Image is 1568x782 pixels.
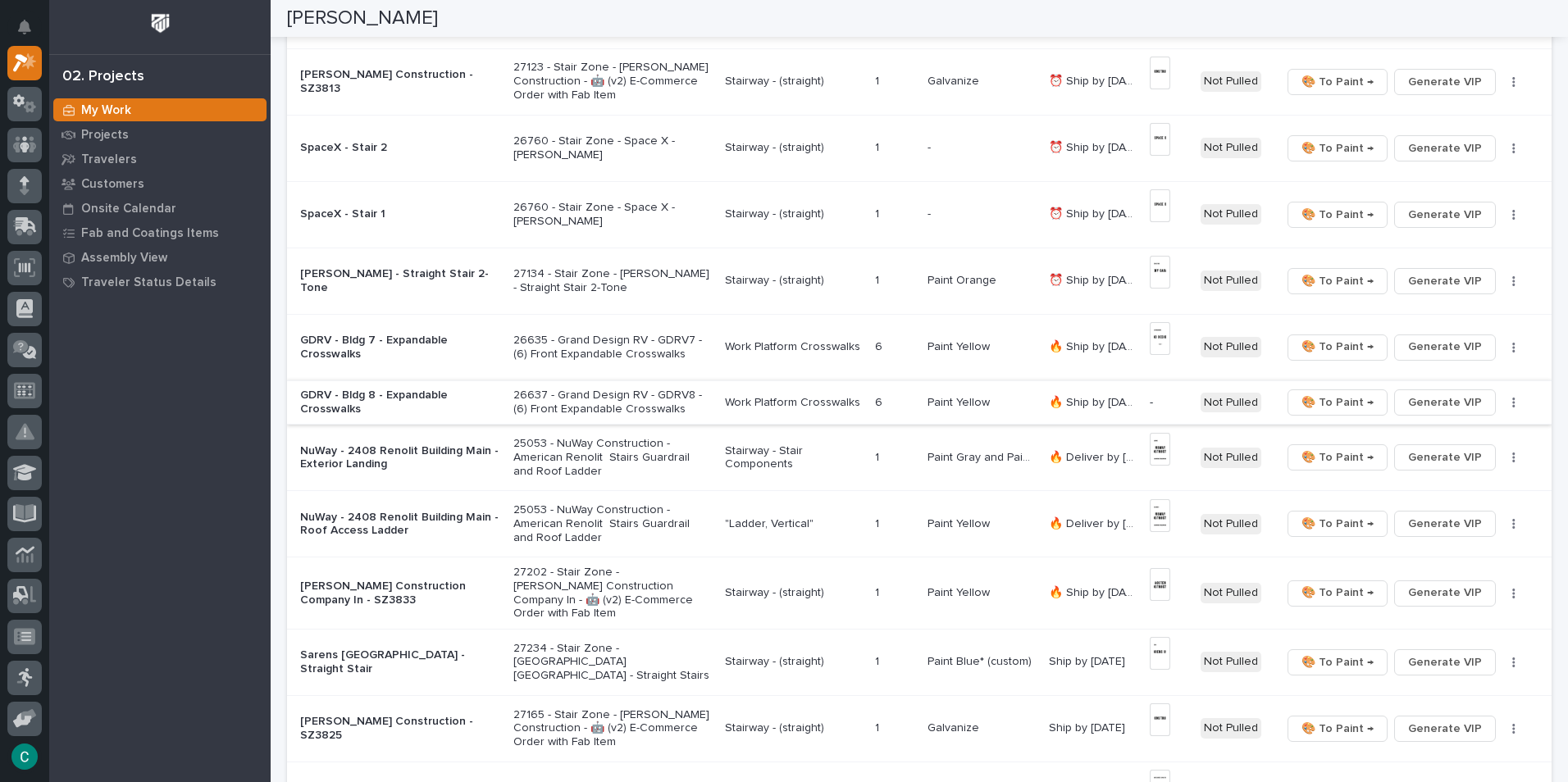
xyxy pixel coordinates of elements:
[1201,138,1261,158] div: Not Pulled
[928,514,993,531] p: Paint Yellow
[81,226,219,241] p: Fab and Coatings Items
[1201,718,1261,739] div: Not Pulled
[145,8,175,39] img: Workspace Logo
[1301,448,1374,467] span: 🎨 To Paint →
[928,448,1039,465] p: Paint Gray and Paint Yellow
[513,201,712,229] p: 26760 - Stair Zone - Space X - [PERSON_NAME]
[1049,448,1141,465] p: 🔥 Deliver by 10/10/25
[1301,652,1374,672] span: 🎨 To Paint →
[513,566,712,621] p: 27202 - Stair Zone - [PERSON_NAME] Construction Company In - 🤖 (v2) E-Commerce Order with Fab Item
[513,642,712,683] p: 27234 - Stair Zone - [GEOGRAPHIC_DATA] [GEOGRAPHIC_DATA] - Straight Stairs
[1049,337,1141,354] p: 🔥 Ship by 10/10/25
[49,270,271,294] a: Traveler Status Details
[1288,202,1388,228] button: 🎨 To Paint →
[875,271,882,288] p: 1
[725,207,862,221] p: Stairway - (straight)
[513,134,712,162] p: 26760 - Stair Zone - Space X - [PERSON_NAME]
[21,20,42,46] div: Notifications
[1049,514,1141,531] p: 🔥 Deliver by 10/10/25
[300,141,500,155] p: SpaceX - Stair 2
[300,68,500,96] p: [PERSON_NAME] Construction - SZ3813
[725,340,862,354] p: Work Platform Crosswalks
[1049,393,1141,410] p: 🔥 Ship by 10/10/25
[1301,514,1374,534] span: 🎨 To Paint →
[1408,72,1482,92] span: Generate VIP
[1408,139,1482,158] span: Generate VIP
[1301,393,1374,412] span: 🎨 To Paint →
[49,196,271,221] a: Onsite Calendar
[1408,583,1482,602] span: Generate VIP
[1288,511,1388,537] button: 🎨 To Paint →
[513,708,712,749] p: 27165 - Stair Zone - [PERSON_NAME] Construction - 🤖 (v2) E-Commerce Order with Fab Item
[287,695,1552,762] tr: [PERSON_NAME] Construction - SZ382527165 - Stair Zone - [PERSON_NAME] Construction - 🤖 (v2) E-Com...
[725,586,862,600] p: Stairway - (straight)
[49,171,271,196] a: Customers
[1150,396,1187,410] p: -
[49,98,271,122] a: My Work
[1301,271,1374,291] span: 🎨 To Paint →
[62,68,144,86] div: 02. Projects
[1049,652,1128,669] p: Ship by [DATE]
[1201,514,1261,534] div: Not Pulled
[875,393,886,410] p: 6
[513,61,712,102] p: 27123 - Stair Zone - [PERSON_NAME] Construction - 🤖 (v2) E-Commerce Order with Fab Item
[1408,271,1482,291] span: Generate VIP
[300,207,500,221] p: SpaceX - Stair 1
[300,580,500,607] p: [PERSON_NAME] Construction Company In - SZ3833
[1288,649,1388,675] button: 🎨 To Paint →
[928,718,982,735] p: Galvanize
[513,334,712,361] p: 26635 - Grand Design RV - GDRV7 - (6) Front Expandable Crosswalks
[928,337,993,354] p: Paint Yellow
[1408,514,1482,534] span: Generate VIP
[287,314,1552,380] tr: GDRV - Bldg 7 - Expandable Crosswalks26635 - Grand Design RV - GDRV7 - (6) Front Expandable Cross...
[1301,139,1374,158] span: 🎨 To Paint →
[1394,716,1496,742] button: Generate VIP
[1288,716,1388,742] button: 🎨 To Paint →
[1301,583,1374,602] span: 🎨 To Paint →
[1394,389,1496,416] button: Generate VIP
[1394,268,1496,294] button: Generate VIP
[1201,71,1261,92] div: Not Pulled
[1288,334,1388,361] button: 🎨 To Paint →
[928,138,934,155] p: -
[49,122,271,147] a: Projects
[7,10,42,44] button: Notifications
[1408,337,1482,357] span: Generate VIP
[1288,580,1388,607] button: 🎨 To Paint →
[300,511,500,539] p: NuWay - 2408 Renolit Building Main - Roof Access Ladder
[1288,444,1388,471] button: 🎨 To Paint →
[1288,389,1388,416] button: 🎨 To Paint →
[1049,583,1141,600] p: 🔥 Ship by 10/10/25
[1408,719,1482,739] span: Generate VIP
[875,652,882,669] p: 1
[1301,337,1374,357] span: 🎨 To Paint →
[725,721,862,735] p: Stairway - (straight)
[1201,448,1261,468] div: Not Pulled
[300,715,500,743] p: [PERSON_NAME] Construction - SZ3825
[287,557,1552,629] tr: [PERSON_NAME] Construction Company In - SZ383327202 - Stair Zone - [PERSON_NAME] Construction Com...
[300,389,500,416] p: GDRV - Bldg 8 - Expandable Crosswalks
[81,128,129,143] p: Projects
[1049,718,1128,735] p: Ship by [DATE]
[287,248,1552,314] tr: [PERSON_NAME] - Straight Stair 2-Tone27134 - Stair Zone - [PERSON_NAME] - Straight Stair 2-ToneSt...
[875,204,882,221] p: 1
[287,491,1552,557] tr: NuWay - 2408 Renolit Building Main - Roof Access Ladder25053 - NuWay Construction - American Reno...
[875,583,882,600] p: 1
[928,204,934,221] p: -
[287,380,1552,425] tr: GDRV - Bldg 8 - Expandable Crosswalks26637 - Grand Design RV - GDRV8 - (6) Front Expandable Cross...
[875,514,882,531] p: 1
[1394,69,1496,95] button: Generate VIP
[513,437,712,478] p: 25053 - NuWay Construction - American Renolit Stairs Guardrail and Roof Ladder
[513,389,712,416] p: 26637 - Grand Design RV - GDRV8 - (6) Front Expandable Crosswalks
[1408,652,1482,672] span: Generate VIP
[1288,135,1388,161] button: 🎨 To Paint →
[725,75,862,89] p: Stairway - (straight)
[1394,444,1496,471] button: Generate VIP
[725,444,862,472] p: Stairway - Stair Components
[49,245,271,270] a: Assembly View
[1201,271,1261,291] div: Not Pulled
[81,275,217,290] p: Traveler Status Details
[81,103,131,118] p: My Work
[1049,204,1141,221] p: ⏰ Ship by 10/8/25
[875,138,882,155] p: 1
